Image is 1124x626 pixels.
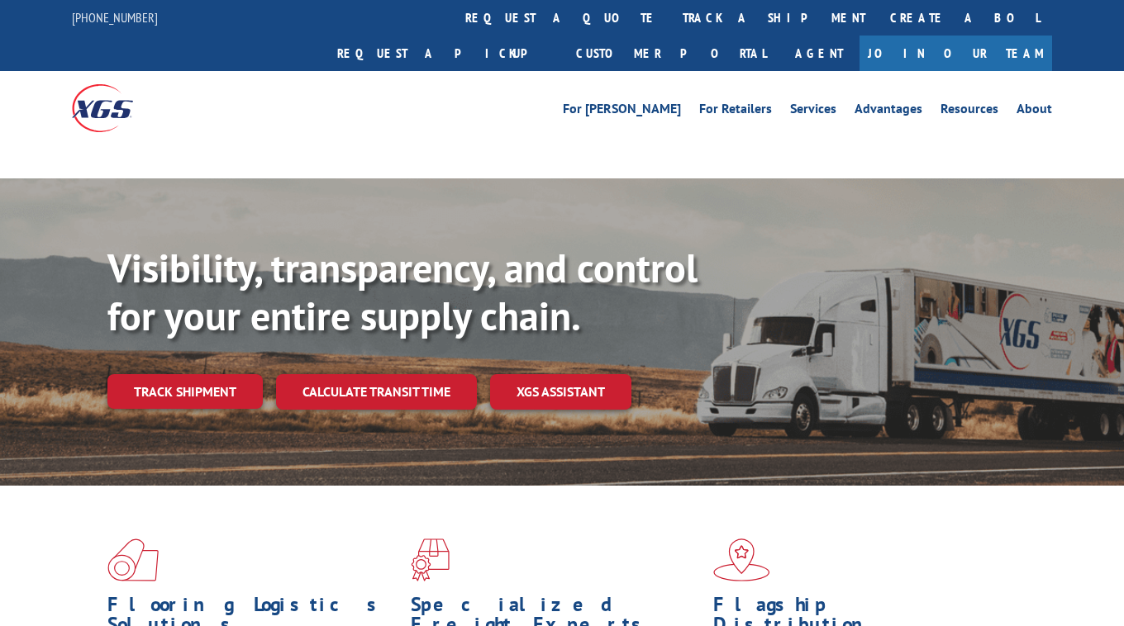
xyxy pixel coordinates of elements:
img: xgs-icon-total-supply-chain-intelligence-red [107,538,159,581]
a: About [1017,102,1052,121]
a: Services [790,102,836,121]
a: Calculate transit time [276,374,477,410]
a: For [PERSON_NAME] [563,102,681,121]
a: Request a pickup [325,36,564,71]
a: For Retailers [699,102,772,121]
a: Customer Portal [564,36,779,71]
a: Agent [779,36,860,71]
a: XGS ASSISTANT [490,374,631,410]
a: Join Our Team [860,36,1052,71]
a: Advantages [855,102,922,121]
a: Resources [941,102,998,121]
img: xgs-icon-flagship-distribution-model-red [713,538,770,581]
a: [PHONE_NUMBER] [72,9,158,26]
a: Track shipment [107,374,263,409]
b: Visibility, transparency, and control for your entire supply chain. [107,242,698,341]
img: xgs-icon-focused-on-flooring-red [411,538,450,581]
